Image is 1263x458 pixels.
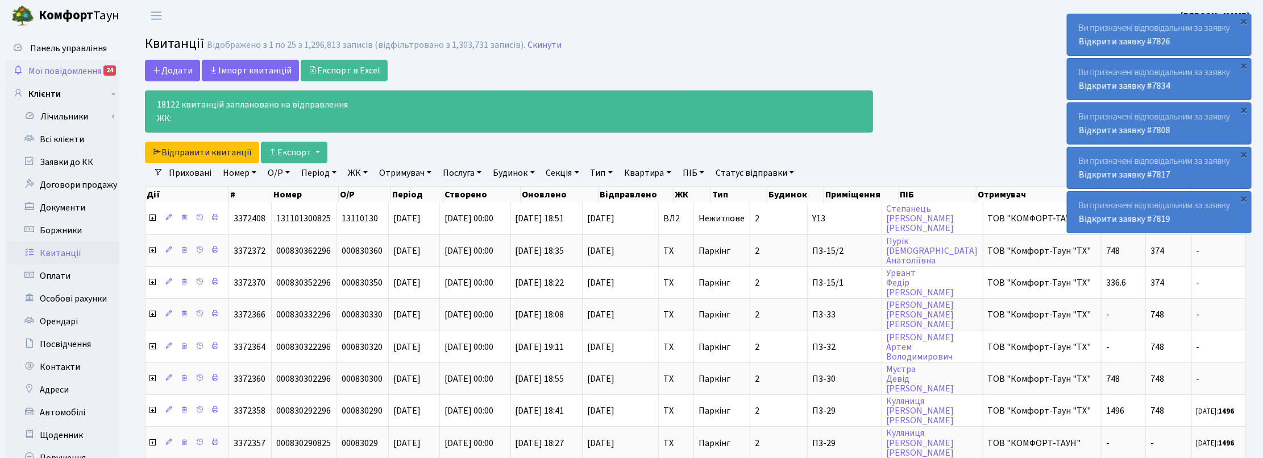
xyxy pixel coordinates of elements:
span: Паркінг [699,405,730,417]
div: Ви призначені відповідальним за заявку [1067,59,1251,100]
span: 000830302296 [276,373,331,385]
a: Договори продажу [6,174,119,196]
span: - [1106,341,1110,353]
span: 2 [755,341,759,353]
span: Паркінг [699,373,730,385]
span: 374 [1150,277,1164,289]
a: Тип [586,163,617,183]
a: Орендарі [6,310,119,333]
span: ТХ [663,439,689,448]
button: Експорт [261,142,327,163]
span: 2 [755,245,759,257]
a: Особові рахунки [6,287,119,310]
span: [DATE] [393,308,421,321]
span: 000830350 [342,277,383,289]
a: [PERSON_NAME]АртемВолодимирович [887,331,954,363]
span: 000830352296 [276,277,331,289]
span: 748 [1150,405,1164,417]
span: 2 [755,308,759,321]
a: Відправити квитанції [145,142,259,163]
a: [PERSON_NAME][PERSON_NAME][PERSON_NAME] [887,299,954,331]
span: [DATE] [587,343,654,352]
span: П3-15/2 [812,246,877,255]
a: Отримувач [375,163,436,183]
span: ТОВ "Комфорт-Таун "ТХ" [988,406,1096,415]
a: О/Р [263,163,294,183]
span: [DATE] [587,246,654,255]
a: МустраДевід[PERSON_NAME] [887,363,954,395]
span: 748 [1106,373,1120,385]
a: Відкрити заявку #7808 [1079,124,1170,137]
span: 000830362296 [276,245,331,257]
a: Боржники [6,219,119,242]
th: Дії [146,187,229,203]
span: [DATE] 00:00 [444,437,493,449]
span: ТОВ "Комфорт-Таун "ТХ" [988,278,1096,287]
a: Будинок [488,163,539,183]
div: Ви призначені відповідальним за заявку [1067,192,1251,233]
span: [DATE] [393,373,421,385]
div: × [1239,15,1250,27]
div: Ви призначені відповідальним за заявку [1067,147,1251,188]
b: 1496 [1219,406,1235,416]
span: 2 [755,437,759,449]
span: 000830360 [342,245,383,257]
a: Посвідчення [6,333,119,356]
span: 3372360 [234,373,265,385]
span: [DATE] [393,277,421,289]
span: 748 [1150,341,1164,353]
span: - [1150,437,1154,449]
b: 1496 [1219,438,1235,448]
span: [DATE] [393,341,421,353]
a: Номер [218,163,261,183]
span: 3372372 [234,245,265,257]
a: Щоденник [6,424,119,447]
span: Паркінг [699,277,730,289]
span: ТХ [663,406,689,415]
span: Паркінг [699,245,730,257]
th: Номер [272,187,339,203]
span: 3372358 [234,405,265,417]
span: [DATE] 00:00 [444,373,493,385]
a: Мої повідомлення24 [6,60,119,82]
div: Відображено з 1 по 25 з 1,296,813 записів (відфільтровано з 1,303,731 записів). [207,40,525,51]
span: ТОВ "Комфорт-Таун "ТХ" [988,310,1096,319]
span: 000830290 [342,405,383,417]
a: Секція [542,163,584,183]
span: [DATE] [587,406,654,415]
span: 00083029 [342,437,378,449]
a: Період [297,163,341,183]
span: Квитанції [145,34,204,53]
span: 000830292296 [276,405,331,417]
a: Клієнти [6,82,119,105]
span: П3-30 [812,374,877,383]
span: 748 [1106,245,1120,257]
span: [DATE] 00:00 [444,212,493,225]
small: [DATE]: [1196,406,1235,416]
th: Приміщення [824,187,899,203]
span: 131101300825 [276,212,331,225]
a: Скинути [527,40,562,51]
span: ТХ [663,374,689,383]
span: ТОВ "Комфорт-Таун "ТХ" [988,343,1096,352]
th: Оновлено [521,187,599,203]
span: П3-29 [812,439,877,448]
span: 000830290825 [276,437,331,449]
span: Панель управління [30,42,107,55]
span: - [1196,343,1241,352]
span: П3-33 [812,310,877,319]
span: ТХ [663,246,689,255]
span: Нежитлове [699,212,745,225]
th: ЖК [674,187,711,203]
th: О/Р [339,187,391,203]
span: ТХ [663,343,689,352]
th: Отримувач [977,187,1099,203]
span: 3372408 [234,212,265,225]
span: [DATE] [393,212,421,225]
span: [DATE] 18:08 [516,308,564,321]
span: - [1106,437,1110,449]
span: 3372370 [234,277,265,289]
span: ТОВ "Комфорт-Таун "ТХ" [988,374,1096,383]
a: Адреси [6,378,119,401]
a: Документи [6,196,119,219]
